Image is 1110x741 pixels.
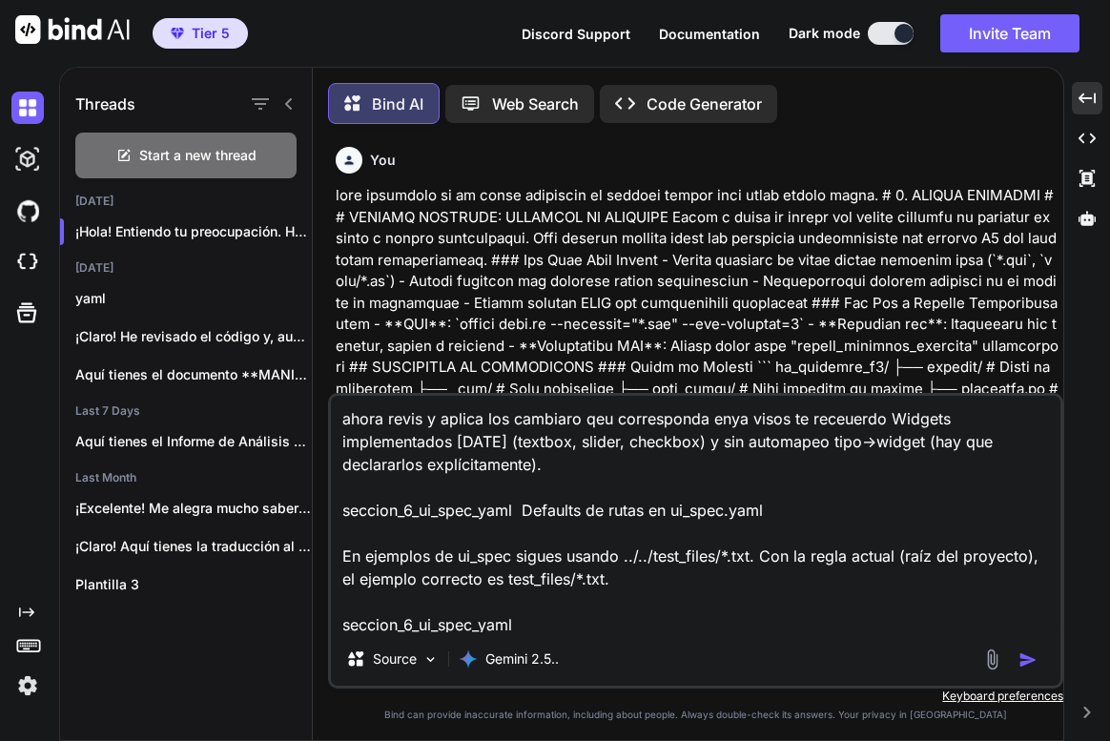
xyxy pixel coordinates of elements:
span: Tier 5 [192,24,230,43]
textarea: ahora revis y aplica los cambiaro qeu corresponda enya visos te receuerdo Widgets implementados [... [331,396,1060,632]
button: premiumTier 5 [153,18,248,49]
button: Invite Team [940,14,1079,52]
span: Start a new thread [139,146,257,165]
img: githubDark [11,195,44,227]
h2: Last 7 Days [60,403,312,419]
img: cloudideIcon [11,246,44,278]
button: Discord Support [522,24,630,44]
img: Pick Models [422,651,439,668]
p: ¡Claro! He revisado el código y, aunque... [75,327,312,346]
p: Source [373,649,417,669]
img: darkAi-studio [11,143,44,175]
p: Bind can provide inaccurate information, including about people. Always double-check its answers.... [328,708,1063,722]
h6: You [370,151,396,170]
h2: [DATE] [60,194,312,209]
p: Web Search [492,93,579,115]
p: Code Generator [647,93,762,115]
p: Keyboard preferences [328,689,1063,704]
p: Aquí tienes el Informe de Análisis Arquitectónico... [75,432,312,451]
p: Bind AI [372,93,423,115]
img: attachment [981,648,1003,670]
p: Aquí tienes el documento **MANIFIESTO YAML v2.0**... [75,365,312,384]
h2: Last Month [60,470,312,485]
p: yaml [75,289,312,308]
p: ¡Excelente! Me alegra mucho saber que ya... [75,499,312,518]
h2: [DATE] [60,260,312,276]
p: ¡Hola! Entiendo tu preocupación. He revi... [75,222,312,241]
p: ¡Claro! Aquí tienes la traducción al inglés... [75,537,312,556]
img: darkChat [11,92,44,124]
span: Documentation [659,26,760,42]
p: Plantilla 3 [75,575,312,594]
span: Discord Support [522,26,630,42]
h1: Threads [75,93,135,115]
img: icon [1018,650,1038,669]
button: Documentation [659,24,760,44]
img: Gemini 2.5 flash [459,649,478,669]
span: Dark mode [789,24,860,43]
img: premium [171,28,184,39]
img: Bind AI [15,15,130,44]
p: Gemini 2.5.. [485,649,559,669]
img: settings [11,669,44,702]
